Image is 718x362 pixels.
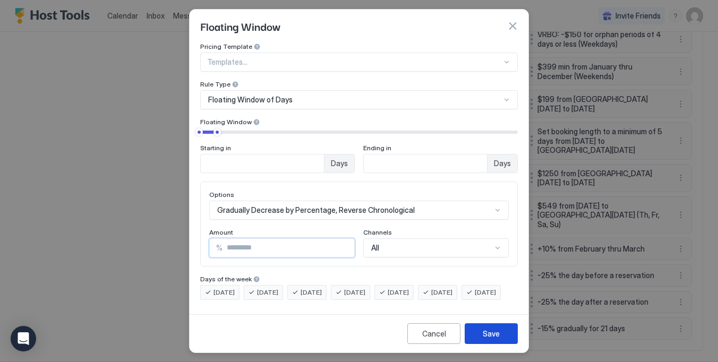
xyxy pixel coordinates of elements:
input: Input Field [201,154,324,173]
span: [DATE] [213,288,235,297]
span: Floating Window [200,18,280,34]
span: Ending in [363,144,391,152]
span: Amount [209,228,233,236]
span: [DATE] [257,288,278,297]
span: Floating Window [200,118,252,126]
div: Open Intercom Messenger [11,326,36,351]
span: % [216,243,223,253]
button: Cancel [407,323,460,344]
span: Days [494,159,511,168]
span: Days of the week [200,275,252,283]
span: Days [331,159,348,168]
span: [DATE] [344,288,365,297]
span: Gradually Decrease by Percentage, Reverse Chronological [217,205,415,215]
span: Starting in [200,144,231,152]
span: [DATE] [431,288,452,297]
input: Input Field [364,154,487,173]
input: Input Field [223,239,354,257]
span: [DATE] [388,288,409,297]
span: Channels [363,228,392,236]
button: Save [465,323,518,344]
span: All [371,243,379,253]
div: Cancel [422,328,446,339]
span: Options [209,191,234,199]
span: Pricing Template [200,42,252,50]
span: Floating Window of Days [208,95,293,105]
span: Rule Type [200,80,230,88]
span: [DATE] [475,288,496,297]
div: Save [483,328,500,339]
span: [DATE] [301,288,322,297]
